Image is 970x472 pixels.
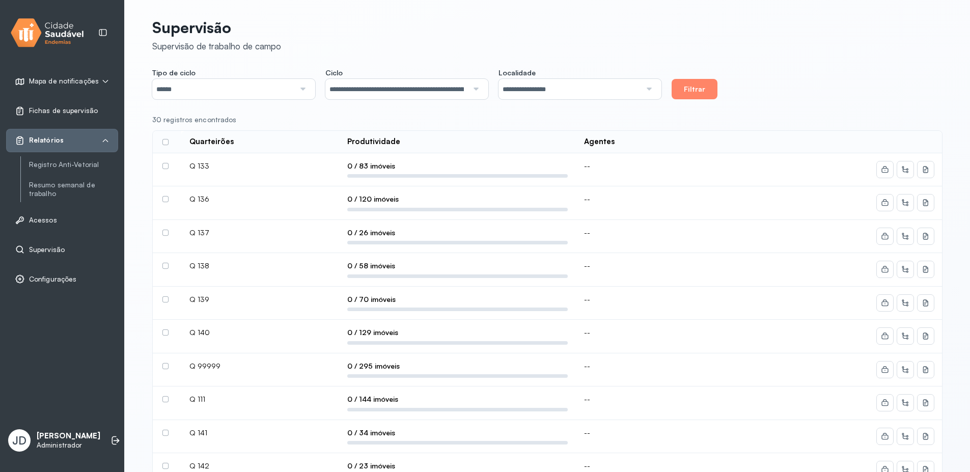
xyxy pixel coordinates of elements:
div: -- [584,295,765,304]
span: 0 / 23 imóveis [347,461,568,470]
div: Q 141 [189,428,331,437]
div: Q 133 [189,161,331,171]
div: -- [584,362,765,371]
span: 0 / 144 imóveis [347,395,568,404]
span: 0 / 70 imóveis [347,295,568,304]
div: Q 99999 [189,362,331,371]
div: Q 139 [189,295,331,304]
span: Localidade [498,68,536,77]
div: -- [584,195,765,204]
span: Acessos [29,216,57,225]
a: Acessos [15,215,109,225]
span: Ciclo [325,68,343,77]
span: 0 / 26 imóveis [347,228,568,237]
span: JD [12,434,26,447]
div: -- [584,328,765,337]
span: Configurações [29,275,76,284]
div: 30 registros encontrados [152,116,934,124]
div: -- [584,395,765,404]
span: 0 / 34 imóveis [347,428,568,437]
div: Q 138 [189,261,331,270]
div: Q 111 [189,395,331,404]
button: Filtrar [672,79,717,99]
span: Fichas de supervisão [29,106,98,115]
p: Supervisão [152,18,281,37]
span: Mapa de notificações [29,77,99,86]
span: Relatórios [29,136,64,145]
a: Registro Anti-Vetorial [29,158,118,171]
div: Q 142 [189,461,331,470]
a: Supervisão [15,244,109,255]
div: Quarteirões [189,137,234,147]
span: Supervisão [29,245,65,254]
span: 0 / 58 imóveis [347,261,568,270]
div: -- [584,161,765,171]
div: Q 140 [189,328,331,337]
div: Q 136 [189,195,331,204]
a: Registro Anti-Vetorial [29,160,118,169]
div: Agentes [584,137,615,147]
div: -- [584,261,765,270]
span: Tipo de ciclo [152,68,196,77]
div: Produtividade [347,137,400,147]
div: Supervisão de trabalho de campo [152,41,281,51]
img: logo.svg [11,16,84,49]
div: -- [584,428,765,437]
a: Fichas de supervisão [15,106,109,116]
p: [PERSON_NAME] [37,431,100,441]
div: Q 137 [189,228,331,237]
div: -- [584,461,765,470]
span: 0 / 120 imóveis [347,195,568,204]
span: 0 / 295 imóveis [347,362,568,371]
a: Resumo semanal de trabalho [29,179,118,200]
a: Configurações [15,274,109,284]
p: Administrador [37,441,100,450]
span: 0 / 83 imóveis [347,161,568,171]
span: 0 / 129 imóveis [347,328,568,337]
div: -- [584,228,765,237]
a: Resumo semanal de trabalho [29,181,118,198]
